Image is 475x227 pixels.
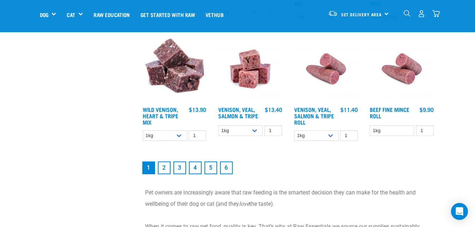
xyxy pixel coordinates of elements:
div: $13.40 [265,106,282,113]
input: 1 [265,125,282,136]
a: Goto page 2 [158,161,171,174]
img: user.png [418,10,425,17]
img: 1171 Venison Heart Tripe Mix 01 [141,35,208,103]
a: Goto page 4 [189,161,202,174]
a: Goto page 6 [220,161,233,174]
div: $11.40 [340,106,358,113]
img: Venison Veal Salmon Tripe 1651 [292,35,360,103]
a: Get started with Raw [135,0,200,29]
input: 1 [340,130,358,141]
a: Wild Venison, Heart & Tripe Mix [143,108,178,124]
img: home-icon-1@2x.png [404,10,410,17]
img: home-icon@2x.png [432,10,440,17]
img: van-moving.png [328,10,338,17]
div: Open Intercom Messenger [451,203,468,220]
a: Vethub [200,0,229,29]
a: Page 1 [142,161,155,174]
a: Dog [40,11,48,19]
a: Venison, Veal, Salmon & Tripe Roll [294,108,334,124]
span: Set Delivery Area [341,13,382,16]
img: Venison Veal Salmon Tripe 1621 [216,35,284,103]
div: $13.90 [189,106,206,113]
a: Goto page 3 [173,161,186,174]
input: 1 [189,130,206,141]
a: Beef Fine Mince Roll [370,108,409,117]
input: 1 [416,125,434,136]
nav: pagination [141,160,435,176]
a: Raw Education [88,0,135,29]
em: love [239,200,249,207]
p: Pet owners are increasingly aware that raw feeding is the smartest decision they can make for the... [145,187,431,210]
a: Goto page 5 [204,161,217,174]
img: Venison Veal Salmon Tripe 1651 [368,35,435,103]
a: Cat [67,11,75,19]
a: Venison, Veal, Salmon & Tripe [218,108,258,117]
div: $9.90 [420,106,434,113]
